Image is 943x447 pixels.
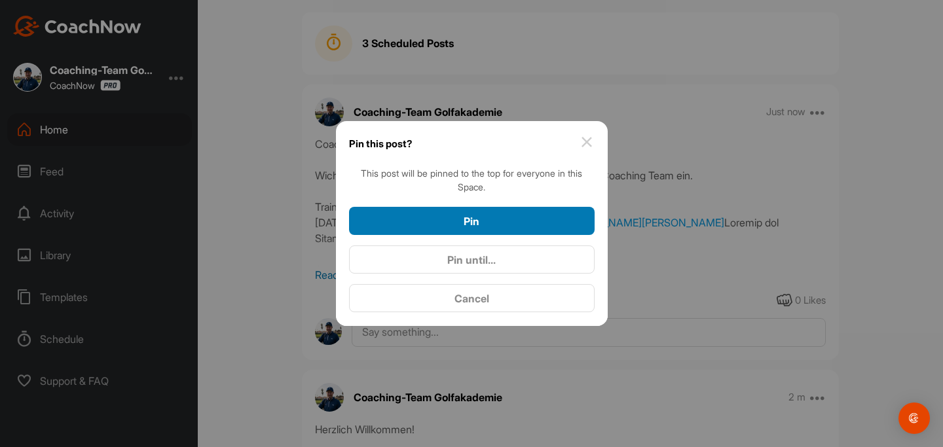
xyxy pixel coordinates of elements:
button: Cancel [349,284,595,312]
div: This post will be pinned to the top for everyone in this Space. [349,166,595,194]
img: close [579,134,595,150]
span: Pin until... [447,253,496,266]
span: Pin [464,215,479,228]
h1: Pin this post? [349,134,412,153]
button: Pin [349,207,595,235]
button: Pin until... [349,245,595,274]
div: Open Intercom Messenger [898,402,930,434]
span: Cancel [454,292,489,305]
